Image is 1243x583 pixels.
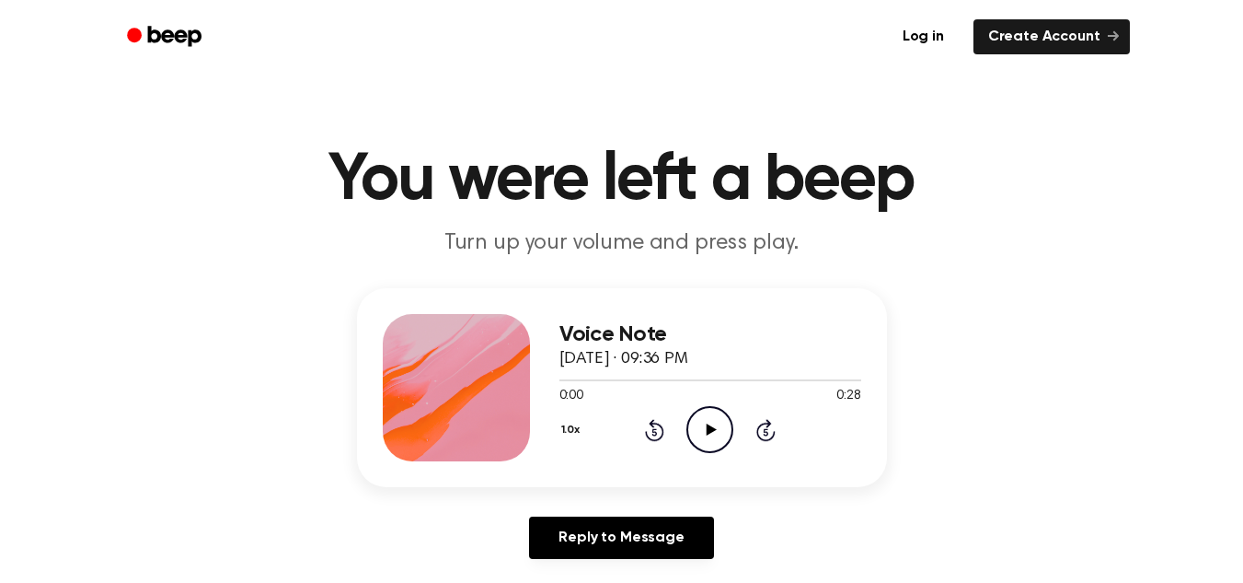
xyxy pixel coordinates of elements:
h3: Voice Note [559,322,861,347]
a: Create Account [973,19,1130,54]
a: Log in [884,16,962,58]
span: 0:00 [559,387,583,406]
a: Reply to Message [529,517,713,559]
button: 1.0x [559,414,587,446]
h1: You were left a beep [151,147,1093,214]
p: Turn up your volume and press play. [269,228,975,259]
span: 0:28 [836,387,860,406]
a: Beep [114,19,218,55]
span: [DATE] · 09:36 PM [559,351,688,367]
